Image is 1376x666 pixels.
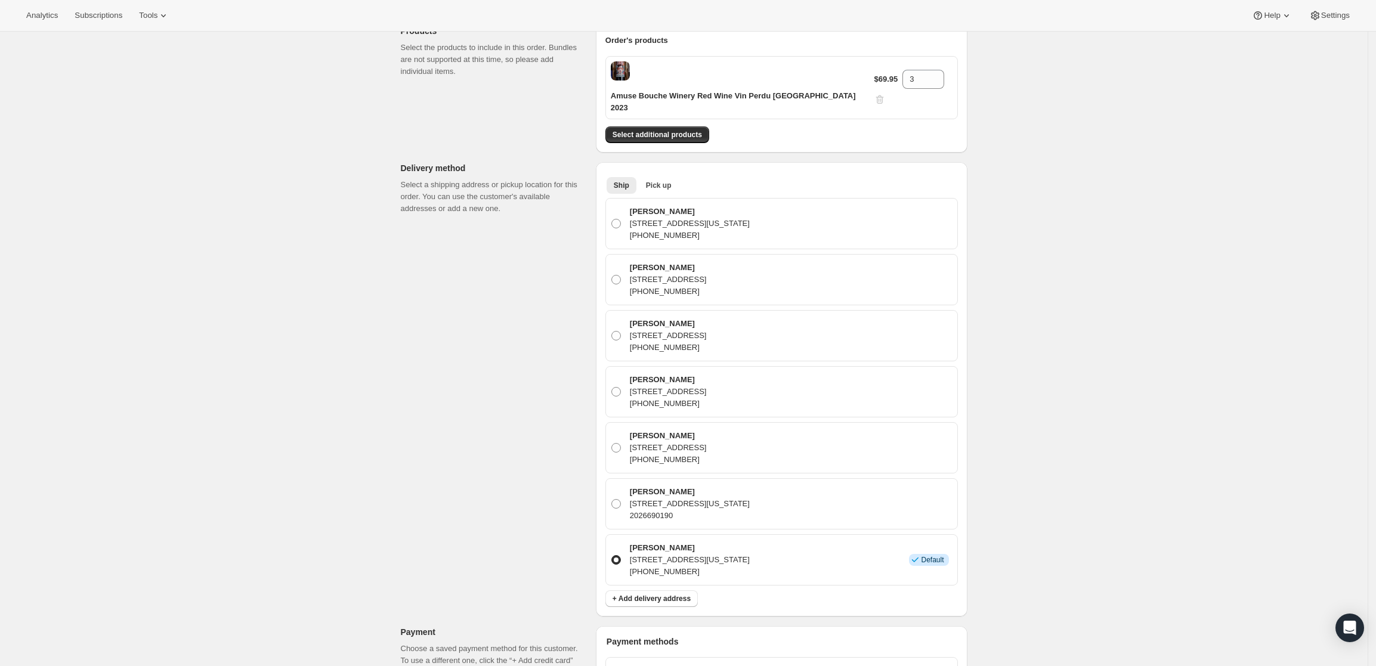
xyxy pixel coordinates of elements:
p: [STREET_ADDRESS] [630,386,707,398]
p: [STREET_ADDRESS][US_STATE] [630,554,750,566]
p: [PHONE_NUMBER] [630,230,750,241]
span: Default Title [611,61,630,80]
p: [PHONE_NUMBER] [630,398,707,410]
p: [PERSON_NAME] [630,262,707,274]
p: Select a shipping address or pickup location for this order. You can use the customer's available... [401,179,586,215]
p: [STREET_ADDRESS][US_STATE] [630,498,750,510]
button: Analytics [19,7,65,24]
p: [PHONE_NUMBER] [630,286,707,298]
span: Analytics [26,11,58,20]
p: [STREET_ADDRESS] [630,274,707,286]
p: $69.95 [874,73,898,85]
p: [PERSON_NAME] [630,206,750,218]
p: [PERSON_NAME] [630,318,707,330]
p: 2026690190 [630,510,750,522]
span: Subscriptions [75,11,122,20]
p: Amuse Bouche Winery Red Wine Vin Perdu [GEOGRAPHIC_DATA] 2023 [611,90,874,114]
p: [STREET_ADDRESS] [630,330,707,342]
p: [PHONE_NUMBER] [630,566,750,578]
p: [PHONE_NUMBER] [630,342,707,354]
span: Settings [1321,11,1350,20]
button: Subscriptions [67,7,129,24]
span: Order's products [605,36,668,45]
p: Delivery method [401,162,586,174]
p: [PERSON_NAME] [630,430,707,442]
p: Payment [401,626,586,638]
button: + Add delivery address [605,590,698,607]
span: Default [921,555,944,565]
button: Tools [132,7,177,24]
span: Tools [139,11,157,20]
button: Select additional products [605,126,709,143]
span: Help [1264,11,1280,20]
p: Select the products to include in this order. Bundles are not supported at this time, so please a... [401,42,586,78]
span: + Add delivery address [613,594,691,603]
span: Select additional products [613,130,702,140]
button: Settings [1302,7,1357,24]
div: Open Intercom Messenger [1335,614,1364,642]
span: Ship [614,181,629,190]
p: [PERSON_NAME] [630,486,750,498]
p: [PERSON_NAME] [630,374,707,386]
button: Help [1245,7,1299,24]
p: [PERSON_NAME] [630,542,750,554]
p: Payment methods [607,636,958,648]
p: [STREET_ADDRESS] [630,442,707,454]
p: [PHONE_NUMBER] [630,454,707,466]
p: [STREET_ADDRESS][US_STATE] [630,218,750,230]
span: Pick up [646,181,672,190]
